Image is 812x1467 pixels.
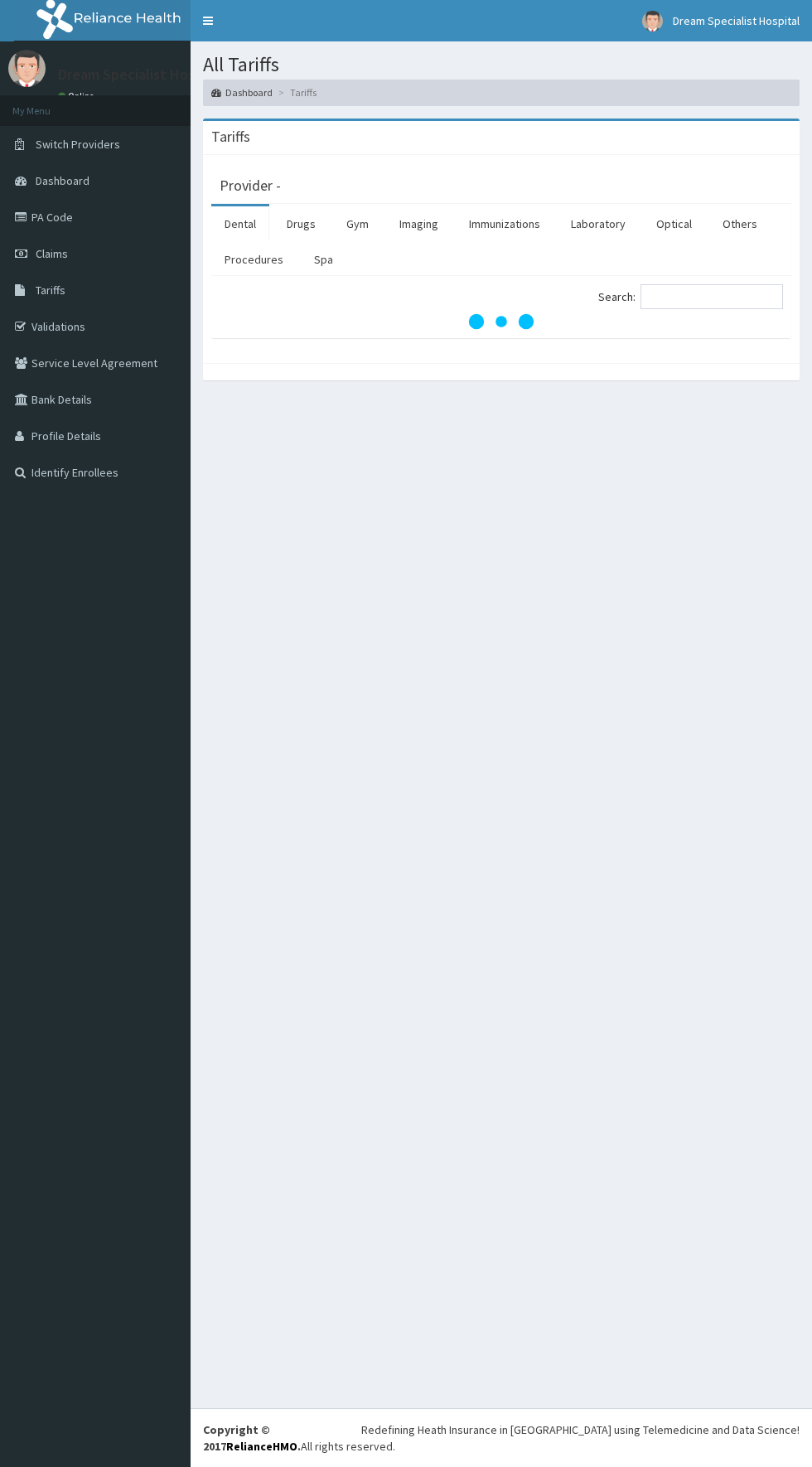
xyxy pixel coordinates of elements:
span: Dashboard [36,173,89,188]
img: User Image [642,11,663,31]
h3: Provider - [220,178,281,193]
a: Laboratory [558,206,639,241]
input: Search: [640,284,783,309]
a: Online [58,90,98,102]
strong: Copyright © 2017 . [203,1422,301,1454]
div: Redefining Heath Insurance in [GEOGRAPHIC_DATA] using Telemedicine and Data Science! [361,1421,800,1438]
a: Spa [301,242,346,277]
a: Optical [643,206,705,241]
span: Dream Specialist Hospital [673,13,800,28]
a: Dental [211,206,269,241]
svg: audio-loading [468,288,534,355]
a: Gym [333,206,382,241]
p: Dream Specialist Hospital [58,67,225,82]
h1: All Tariffs [203,54,800,75]
a: Procedures [211,242,297,277]
span: Switch Providers [36,137,120,152]
label: Search: [598,284,783,309]
footer: All rights reserved. [191,1408,812,1467]
a: RelianceHMO [226,1439,297,1454]
a: Others [709,206,771,241]
img: User Image [8,50,46,87]
span: Tariffs [36,283,65,298]
a: Immunizations [456,206,553,241]
span: Claims [36,246,68,261]
h3: Tariffs [211,129,250,144]
li: Tariffs [274,85,317,99]
a: Imaging [386,206,452,241]
a: Drugs [273,206,329,241]
a: Dashboard [211,85,273,99]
